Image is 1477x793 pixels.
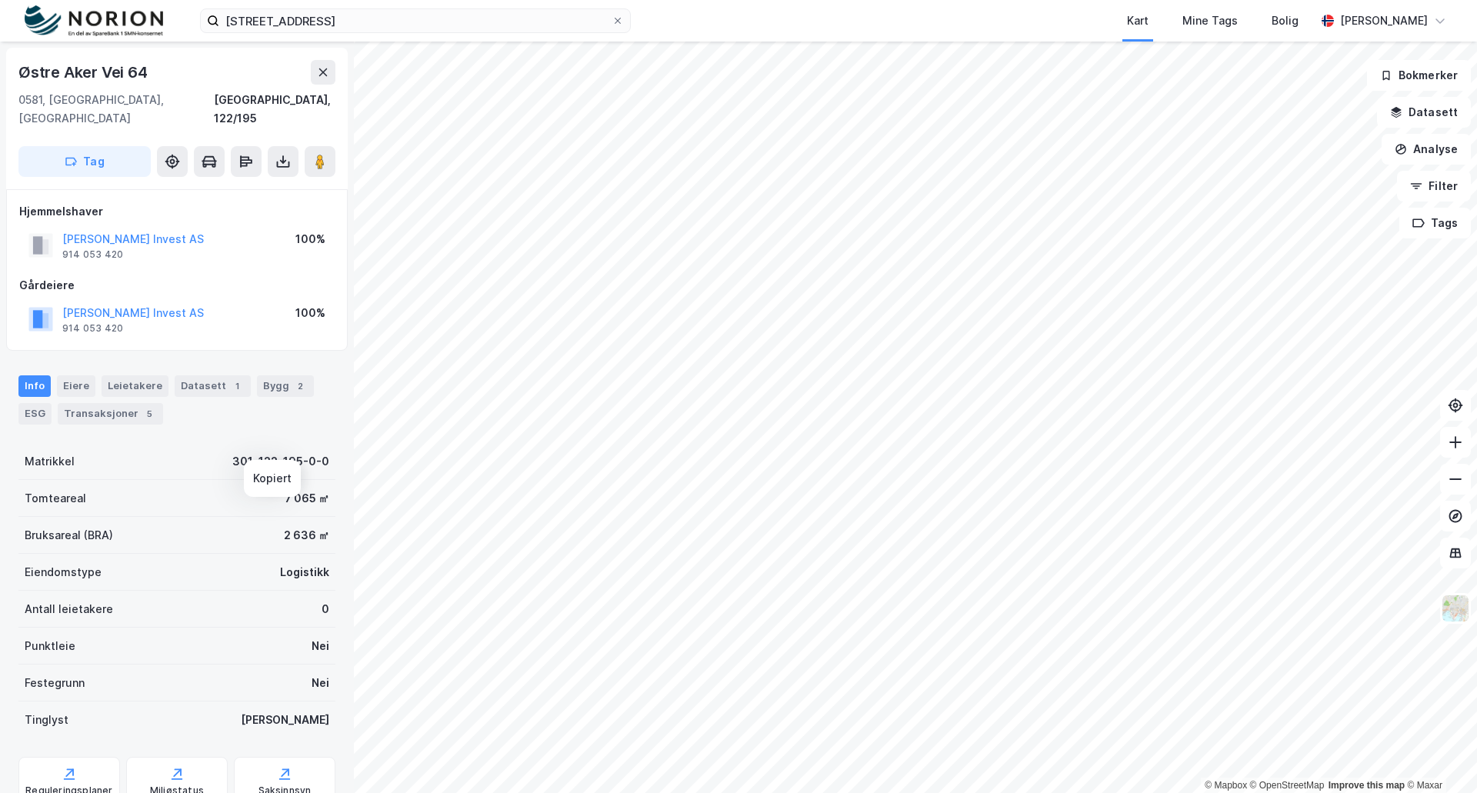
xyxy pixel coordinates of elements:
[1329,780,1405,791] a: Improve this map
[142,406,157,421] div: 5
[312,637,329,655] div: Nei
[1127,12,1149,30] div: Kart
[25,600,113,618] div: Antall leietakere
[18,403,52,425] div: ESG
[280,563,329,581] div: Logistikk
[102,375,168,397] div: Leietakere
[18,375,51,397] div: Info
[241,711,329,729] div: [PERSON_NAME]
[1377,97,1471,128] button: Datasett
[229,378,245,394] div: 1
[1399,208,1471,238] button: Tags
[62,322,123,335] div: 914 053 420
[1382,134,1471,165] button: Analyse
[1441,594,1470,623] img: Z
[1367,60,1471,91] button: Bokmerker
[1272,12,1299,30] div: Bolig
[25,637,75,655] div: Punktleie
[219,9,612,32] input: Søk på adresse, matrikkel, gårdeiere, leietakere eller personer
[18,60,151,85] div: Østre Aker Vei 64
[284,526,329,545] div: 2 636 ㎡
[214,91,335,128] div: [GEOGRAPHIC_DATA], 122/195
[18,91,214,128] div: 0581, [GEOGRAPHIC_DATA], [GEOGRAPHIC_DATA]
[58,403,163,425] div: Transaksjoner
[25,489,86,508] div: Tomteareal
[1182,12,1238,30] div: Mine Tags
[25,711,68,729] div: Tinglyst
[322,600,329,618] div: 0
[19,276,335,295] div: Gårdeiere
[25,5,163,37] img: norion-logo.80e7a08dc31c2e691866.png
[295,304,325,322] div: 100%
[1400,719,1477,793] iframe: Chat Widget
[1205,780,1247,791] a: Mapbox
[292,378,308,394] div: 2
[18,146,151,177] button: Tag
[257,375,314,397] div: Bygg
[25,563,102,581] div: Eiendomstype
[57,375,95,397] div: Eiere
[1397,171,1471,202] button: Filter
[1340,12,1428,30] div: [PERSON_NAME]
[25,526,113,545] div: Bruksareal (BRA)
[25,674,85,692] div: Festegrunn
[62,248,123,261] div: 914 053 420
[175,375,251,397] div: Datasett
[25,452,75,471] div: Matrikkel
[312,674,329,692] div: Nei
[19,202,335,221] div: Hjemmelshaver
[1250,780,1325,791] a: OpenStreetMap
[232,452,329,471] div: 301-122-195-0-0
[295,230,325,248] div: 100%
[285,489,329,508] div: 7 065 ㎡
